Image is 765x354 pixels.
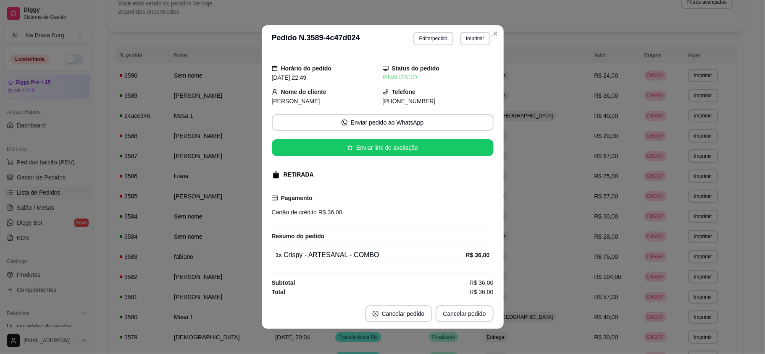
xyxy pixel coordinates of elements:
[383,98,436,104] span: [PHONE_NUMBER]
[281,88,326,95] strong: Nome do cliente
[272,209,317,216] span: Cartão de crédito
[392,88,416,95] strong: Telefone
[489,27,502,40] button: Close
[436,305,494,322] button: Cancelar pedido
[272,233,325,239] strong: Resumo do pedido
[383,73,494,82] div: FINALIZADO
[317,209,342,216] span: R$ 36,00
[272,114,494,131] button: whats-appEnviar pedido ao WhatsApp
[272,98,320,104] span: [PERSON_NAME]
[342,120,347,125] span: whats-app
[276,250,466,260] div: Crispy - ARTESANAL - COMBO
[365,305,432,322] button: close-circleCancelar pedido
[272,65,278,71] span: calendar
[281,65,332,72] strong: Horário do pedido
[272,89,278,95] span: user
[383,65,389,71] span: desktop
[272,289,285,295] strong: Total
[284,170,314,179] div: RETIRADA
[392,65,440,72] strong: Status do pedido
[466,252,490,258] strong: R$ 36,00
[276,252,282,258] strong: 1 x
[272,139,494,156] button: starEnviar link de avaliação
[373,311,379,317] span: close-circle
[383,89,389,95] span: phone
[272,195,278,201] span: credit-card
[272,74,307,81] span: [DATE] 22:49
[281,195,313,201] strong: Pagamento
[460,32,490,45] button: Imprimir
[272,32,360,45] h3: Pedido N. 3589-4c47d024
[347,145,353,151] span: star
[470,278,494,287] span: R$ 36,00
[413,32,453,45] button: Editarpedido
[272,279,295,286] strong: Subtotal
[470,287,494,297] span: R$ 36,00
